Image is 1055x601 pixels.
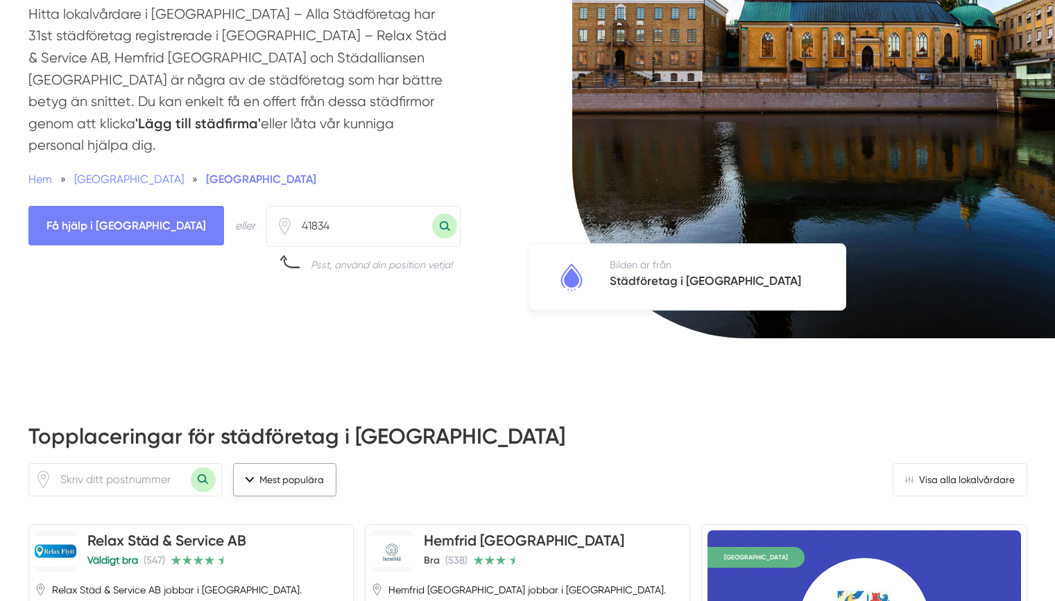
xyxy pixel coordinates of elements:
[432,214,457,238] button: Sök med postnummer
[424,532,624,549] a: Hemfrid [GEOGRAPHIC_DATA]
[206,173,316,186] a: [GEOGRAPHIC_DATA]
[445,555,468,566] span: (538)
[371,535,413,568] img: Hemfrid Göteborg logotyp
[276,218,293,235] span: Klicka för att använda din position.
[60,171,66,188] span: »
[74,173,184,186] span: [GEOGRAPHIC_DATA]
[610,259,671,270] span: Bilden är från
[87,555,138,566] span: Väldigt bra
[276,218,293,235] svg: Pin / Karta
[388,583,666,597] span: Hemfrid [GEOGRAPHIC_DATA] jobbar i [GEOGRAPHIC_DATA].
[371,584,383,595] svg: Pin / Karta
[893,463,1027,496] a: Visa alla lokalvårdare
[35,584,46,595] svg: Pin / Karta
[28,173,52,186] a: Hem
[424,554,440,566] span: Bra
[235,217,255,234] div: eller
[74,173,187,186] a: [GEOGRAPHIC_DATA]
[293,210,432,242] input: Skriv ditt postnummer
[191,467,216,492] button: Sök med postnummer
[135,115,261,132] strong: 'Lägg till städfirma'
[35,471,52,488] span: Klicka för att använda din position.
[311,258,452,272] div: Psst, använd din position vetja!
[192,171,198,188] span: »
[28,3,448,164] p: Hitta lokalvårdare i [GEOGRAPHIC_DATA] – Alla Städföretag har 31st städföretag registrerade i [GE...
[28,421,1027,462] h2: Topplaceringar för städföretag i [GEOGRAPHIC_DATA]
[35,536,76,566] img: Relax Städ & Service AB logotyp
[610,272,801,293] h5: Städföretag i [GEOGRAPHIC_DATA]
[52,464,191,496] input: Skriv ditt postnummer
[52,583,302,597] span: Relax Städ & Service AB jobbar i [GEOGRAPHIC_DATA].
[233,463,336,496] span: filter-section
[35,471,52,488] svg: Pin / Karta
[87,532,246,549] a: Relax Städ & Service AB
[233,463,336,496] button: Mest populära
[554,260,589,295] img: Städföretag i Göteborg logotyp
[144,555,165,566] span: (547)
[28,206,224,245] span: Få hjälp i Göteborg
[707,547,805,568] span: [GEOGRAPHIC_DATA]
